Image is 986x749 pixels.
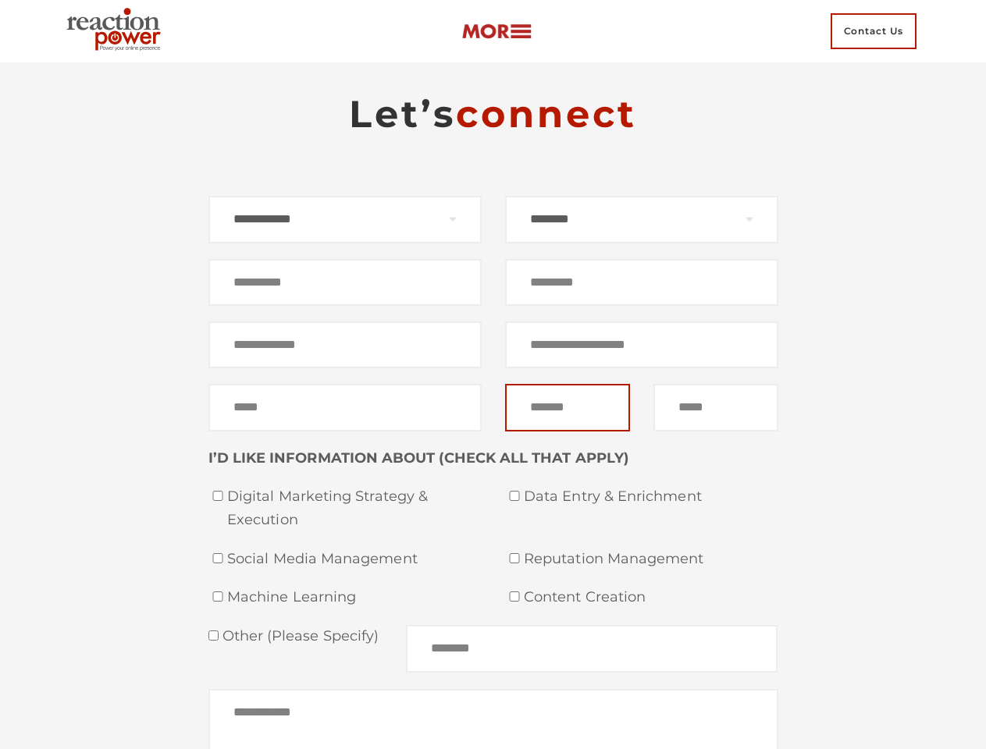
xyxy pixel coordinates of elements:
span: Reputation Management [524,548,778,571]
span: Machine Learning [227,586,482,609]
span: Digital Marketing Strategy & Execution [227,485,482,531]
span: Contact Us [831,13,917,49]
span: Data Entry & Enrichment [524,485,778,509]
img: Executive Branding | Personal Branding Agency [60,3,173,59]
span: Content Creation [524,586,778,609]
span: Social Media Management [227,548,482,571]
h2: Let’s [208,91,778,137]
img: more-btn.png [461,23,532,41]
span: connect [456,91,637,137]
strong: I’D LIKE INFORMATION ABOUT (CHECK ALL THAT APPLY) [208,449,629,467]
span: Other (please specify) [219,627,379,644]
